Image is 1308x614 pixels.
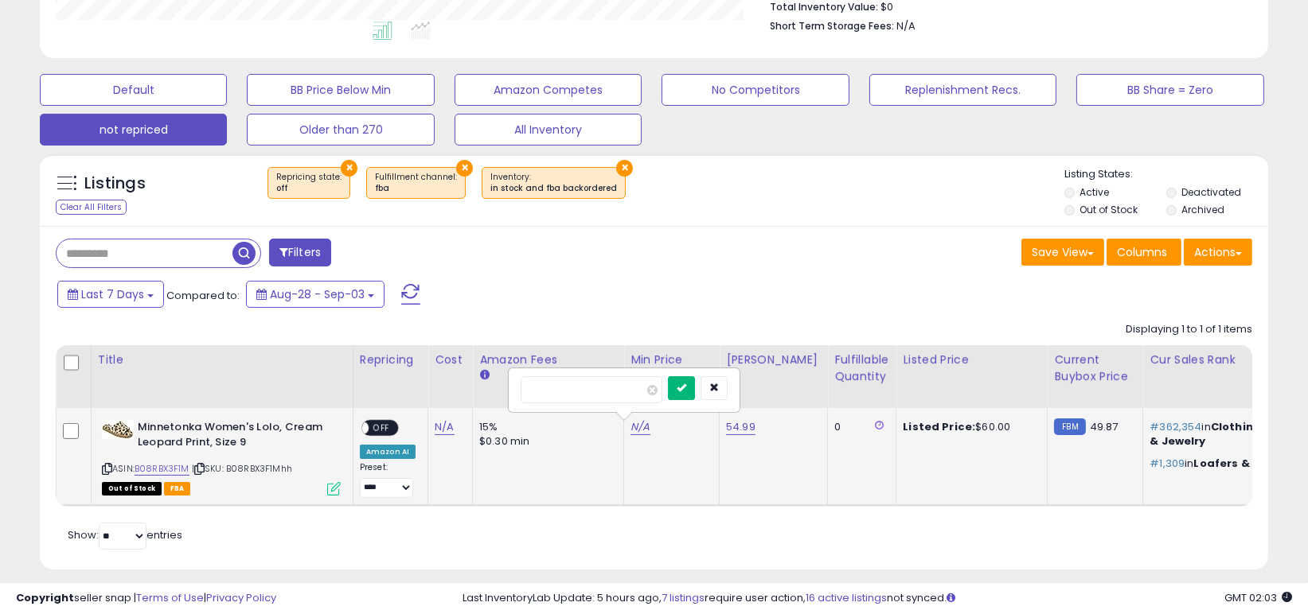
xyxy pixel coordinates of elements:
i: Click here to read more about un-synced listings. [947,593,955,603]
span: Inventory : [490,171,617,195]
span: #1,309 [1150,456,1185,471]
span: Last 7 Days [81,286,144,302]
button: Aug-28 - Sep-03 [246,281,385,308]
span: #362,354 [1150,419,1201,434]
span: 2025-09-11 02:03 GMT [1224,590,1292,605]
span: Repricing state : [276,171,342,195]
img: 4105d1QYo+L._SL40_.jpg [102,420,134,439]
button: × [456,160,473,177]
div: 0 [834,420,884,434]
span: Loafers & Slip-Ons [1194,456,1304,471]
label: Out of Stock [1080,203,1138,216]
button: Filters [269,239,331,266]
b: Listed Price: [903,419,975,434]
button: Amazon Competes [455,74,642,106]
a: 7 listings [662,590,705,605]
span: Compared to: [166,288,240,303]
button: No Competitors [662,74,849,106]
b: Minnetonka Women's Lolo, Cream Leopard Print, Size 9 [138,420,331,453]
button: Last 7 Days [57,281,164,308]
div: Amazon Fees [479,352,617,368]
div: $0.30 min [479,434,611,449]
small: Amazon Fees. [479,368,489,383]
button: Save View [1021,239,1104,266]
div: Title [98,352,346,368]
label: Archived [1181,203,1224,216]
h5: Listings [84,173,146,195]
span: Aug-28 - Sep-03 [270,286,365,302]
a: 54.99 [726,419,756,435]
a: Privacy Policy [206,590,276,605]
a: Terms of Use [136,590,204,605]
button: All Inventory [455,114,642,146]
button: Actions [1184,239,1252,266]
b: Short Term Storage Fees: [770,19,894,33]
span: Fulfillment channel : [375,171,457,195]
label: Active [1080,185,1109,199]
div: Clear All Filters [56,200,127,215]
span: OFF [369,422,394,435]
a: N/A [631,419,650,435]
p: in [1150,420,1306,449]
span: Clothing, Shoes & Jewelry [1150,419,1302,449]
small: FBM [1054,418,1085,435]
div: seller snap | | [16,591,276,606]
button: not repriced [40,114,227,146]
span: Show: entries [68,527,182,542]
strong: Copyright [16,590,74,605]
div: Preset: [360,462,416,497]
span: 49.87 [1090,419,1119,434]
div: Current Buybox Price [1054,352,1136,385]
span: Columns [1117,244,1167,260]
button: BB Price Below Min [247,74,434,106]
label: Deactivated [1181,185,1241,199]
div: [PERSON_NAME] [726,352,821,368]
a: N/A [435,419,454,435]
button: Replenishment Recs. [869,74,1056,106]
span: | SKU: B08RBX3F1Mhh [192,462,292,475]
button: Default [40,74,227,106]
button: Columns [1107,239,1181,266]
div: ASIN: [102,420,341,494]
div: in stock and fba backordered [490,183,617,194]
span: FBA [164,482,191,495]
span: N/A [896,18,916,33]
button: × [616,160,633,177]
div: Repricing [360,352,421,368]
div: Amazon AI [360,445,416,459]
p: in [1150,457,1306,471]
p: Listing States: [1064,167,1268,182]
div: Displaying 1 to 1 of 1 items [1126,322,1252,337]
div: 15% [479,420,611,434]
a: 16 active listings [806,590,887,605]
div: Min Price [631,352,713,368]
button: BB Share = Zero [1076,74,1263,106]
div: Listed Price [903,352,1041,368]
span: All listings that are currently out of stock and unavailable for purchase on Amazon [102,482,162,495]
div: fba [375,183,457,194]
div: Cost [435,352,466,368]
button: × [341,160,357,177]
div: Last InventoryLab Update: 5 hours ago, require user action, not synced. [463,591,1292,606]
div: Fulfillable Quantity [834,352,889,385]
button: Older than 270 [247,114,434,146]
div: off [276,183,342,194]
a: B08RBX3F1M [135,462,189,476]
div: $60.00 [903,420,1035,434]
